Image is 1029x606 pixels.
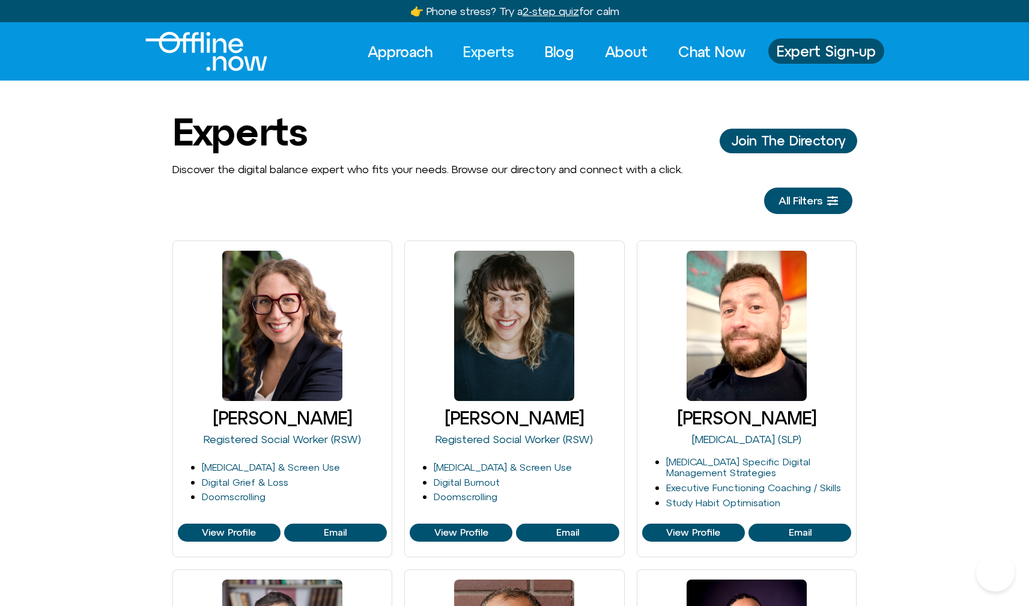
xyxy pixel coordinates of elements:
[145,32,247,71] div: Logo
[720,129,857,153] a: Join The Director
[172,111,307,153] h1: Experts
[666,456,810,479] a: [MEDICAL_DATA] Specific Digital Management Strategies
[145,32,267,71] img: Offline.Now logo in white. Text of the words offline.now with a line going through the "O"
[768,38,884,64] a: Expert Sign-up
[976,553,1015,592] iframe: Botpress
[434,462,572,473] a: [MEDICAL_DATA] & Screen Use
[434,527,488,538] span: View Profile
[284,524,387,542] a: View Profile of Blair Wexler-Singer
[677,408,816,428] a: [PERSON_NAME]
[789,527,812,538] span: Email
[764,188,852,214] a: All Filters
[523,5,579,17] u: 2-step quiz
[779,195,822,207] span: All Filters
[202,527,256,538] span: View Profile
[202,491,266,502] a: Doomscrolling
[436,433,593,445] a: Registered Social Worker (RSW)
[452,38,525,65] a: Experts
[434,491,497,502] a: Doomscrolling
[357,38,443,65] a: Approach
[777,43,876,59] span: Expert Sign-up
[748,524,851,542] a: View Profile of Craig Selinger
[667,38,756,65] a: Chat Now
[410,5,619,17] a: 👉 Phone stress? Try a2-step quizfor calm
[445,408,584,428] a: [PERSON_NAME]
[434,477,500,488] a: Digital Burnout
[516,524,619,542] a: View Profile of Cleo Haber
[172,163,683,176] span: Discover the digital balance expert who fits your needs. Browse our directory and connect with a ...
[204,433,361,445] a: Registered Social Worker (RSW)
[357,38,756,65] nav: Menu
[666,527,720,538] span: View Profile
[642,524,745,542] a: View Profile of Craig Selinger
[692,433,801,445] a: [MEDICAL_DATA] (SLP)
[594,38,658,65] a: About
[213,408,352,428] a: [PERSON_NAME]
[410,524,512,542] a: View Profile of Cleo Haber
[178,524,281,542] a: View Profile of Blair Wexler-Singer
[324,527,347,538] span: Email
[202,462,340,473] a: [MEDICAL_DATA] & Screen Use
[556,527,579,538] span: Email
[666,482,841,493] a: Executive Functioning Coaching / Skills
[202,477,288,488] a: Digital Grief & Loss
[534,38,585,65] a: Blog
[666,497,780,508] a: Study Habit Optimisation
[732,133,845,148] span: Join The Directory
